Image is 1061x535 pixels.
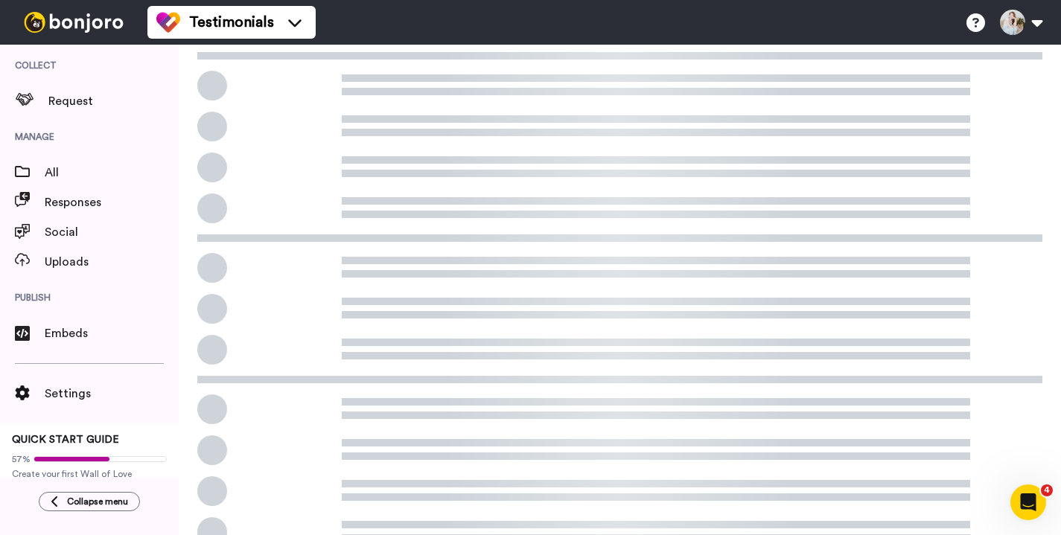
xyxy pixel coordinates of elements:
[45,223,179,241] span: Social
[189,12,274,33] span: Testimonials
[45,385,179,403] span: Settings
[45,193,179,211] span: Responses
[1010,484,1046,520] iframe: Intercom live chat
[12,468,167,480] span: Create your first Wall of Love
[48,92,179,110] span: Request
[12,453,31,465] span: 57%
[45,253,179,271] span: Uploads
[45,164,179,182] span: All
[18,12,130,33] img: bj-logo-header-white.svg
[45,324,179,342] span: Embeds
[12,435,119,445] span: QUICK START GUIDE
[1041,484,1053,496] span: 4
[67,496,128,507] span: Collapse menu
[39,492,140,511] button: Collapse menu
[156,10,180,34] img: tm-color.svg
